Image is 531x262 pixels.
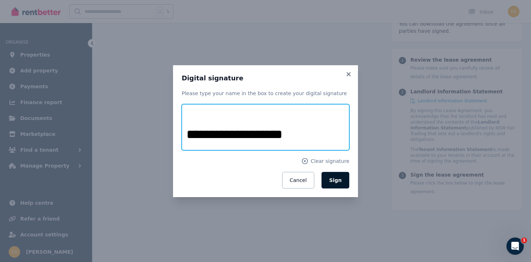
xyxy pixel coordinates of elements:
[311,157,349,165] span: Clear signature
[282,172,314,188] button: Cancel
[506,237,524,255] iframe: Intercom live chat
[521,237,527,243] span: 1
[182,74,349,83] h3: Digital signature
[321,172,349,188] button: Sign
[182,90,349,97] p: Please type your name in the box to create your digital signature
[329,177,342,183] span: Sign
